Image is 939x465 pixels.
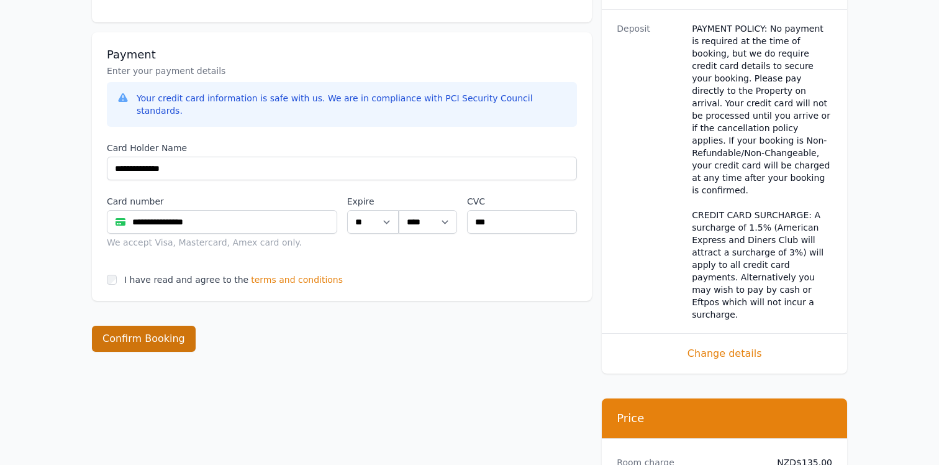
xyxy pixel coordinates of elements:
[617,346,832,361] span: Change details
[107,195,337,208] label: Card number
[399,195,457,208] label: .
[124,275,248,285] label: I have read and agree to the
[107,65,577,77] p: Enter your payment details
[347,195,399,208] label: Expire
[107,142,577,154] label: Card Holder Name
[92,326,196,352] button: Confirm Booking
[107,47,577,62] h3: Payment
[617,22,682,321] dt: Deposit
[251,274,343,286] span: terms and conditions
[137,92,567,117] div: Your credit card information is safe with us. We are in compliance with PCI Security Council stan...
[107,236,337,249] div: We accept Visa, Mastercard, Amex card only.
[617,411,832,426] h3: Price
[467,195,577,208] label: CVC
[692,22,832,321] dd: PAYMENT POLICY: No payment is required at the time of booking, but we do require credit card deta...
